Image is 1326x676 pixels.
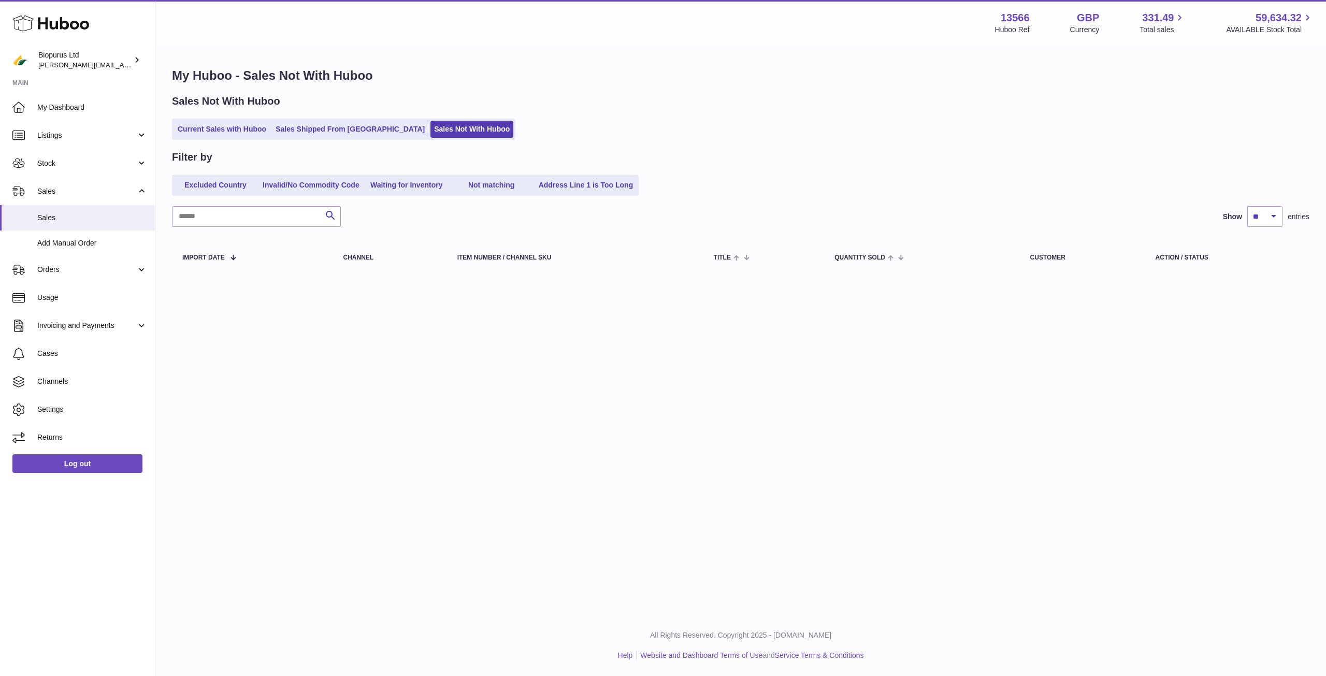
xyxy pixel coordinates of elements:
[37,186,136,196] span: Sales
[37,349,147,358] span: Cases
[1070,25,1100,35] div: Currency
[995,25,1030,35] div: Huboo Ref
[37,293,147,303] span: Usage
[37,159,136,168] span: Stock
[1142,11,1174,25] span: 331.49
[37,103,147,112] span: My Dashboard
[37,265,136,275] span: Orders
[775,651,864,659] a: Service Terms & Conditions
[38,50,132,70] div: Biopurus Ltd
[535,177,637,194] a: Address Line 1 is Too Long
[1030,254,1135,261] div: Customer
[1223,212,1242,222] label: Show
[1001,11,1030,25] strong: 13566
[37,321,136,330] span: Invoicing and Payments
[182,254,225,261] span: Import date
[1226,25,1314,35] span: AVAILABLE Stock Total
[12,52,28,68] img: peter@biopurus.co.uk
[37,433,147,442] span: Returns
[343,254,436,261] div: Channel
[38,61,208,69] span: [PERSON_NAME][EMAIL_ADDRESS][DOMAIN_NAME]
[37,405,147,414] span: Settings
[1156,254,1299,261] div: Action / Status
[172,67,1309,84] h1: My Huboo - Sales Not With Huboo
[1077,11,1099,25] strong: GBP
[37,213,147,223] span: Sales
[174,177,257,194] a: Excluded Country
[172,94,280,108] h2: Sales Not With Huboo
[12,454,142,473] a: Log out
[640,651,762,659] a: Website and Dashboard Terms of Use
[637,651,863,660] li: and
[834,254,885,261] span: Quantity Sold
[164,630,1318,640] p: All Rights Reserved. Copyright 2025 - [DOMAIN_NAME]
[37,131,136,140] span: Listings
[365,177,448,194] a: Waiting for Inventory
[174,121,270,138] a: Current Sales with Huboo
[1140,25,1186,35] span: Total sales
[172,150,212,164] h2: Filter by
[618,651,633,659] a: Help
[450,177,533,194] a: Not matching
[1140,11,1186,35] a: 331.49 Total sales
[37,238,147,248] span: Add Manual Order
[714,254,731,261] span: Title
[1256,11,1302,25] span: 59,634.32
[272,121,428,138] a: Sales Shipped From [GEOGRAPHIC_DATA]
[259,177,363,194] a: Invalid/No Commodity Code
[457,254,693,261] div: Item Number / Channel SKU
[1288,212,1309,222] span: entries
[37,377,147,386] span: Channels
[1226,11,1314,35] a: 59,634.32 AVAILABLE Stock Total
[430,121,513,138] a: Sales Not With Huboo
